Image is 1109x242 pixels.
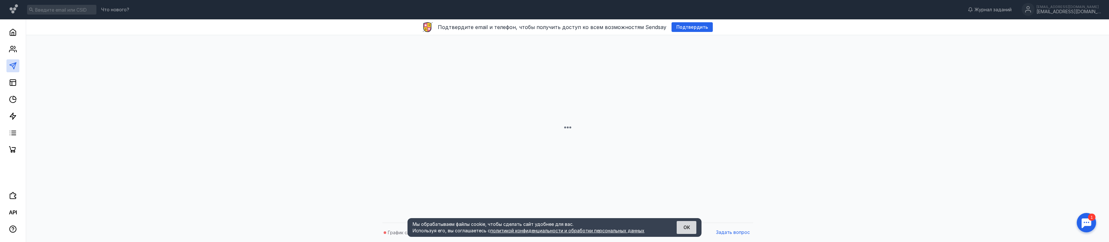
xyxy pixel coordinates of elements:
button: ОК [677,221,696,234]
div: 1 [15,4,22,11]
span: Что нового? [101,7,129,12]
span: Задать вопрос [716,230,750,235]
div: Мы обрабатываем файлы cookie, чтобы сделать сайт удобнее для вас. Используя его, вы соглашаетесь c [413,221,661,234]
a: политикой конфиденциальности и обработки персональных данных [490,228,644,233]
span: Журнал заданий [975,6,1012,13]
span: Подтвердите email и телефон, чтобы получить доступ ко всем возможностям Sendsay [438,24,666,30]
span: Подтвердить [676,25,708,30]
button: Подтвердить [672,22,713,32]
input: Введите email или CSID [27,5,96,15]
a: Что нового? [98,7,132,12]
div: [EMAIL_ADDRESS][DOMAIN_NAME] [1036,5,1101,9]
a: Журнал заданий [965,6,1015,13]
div: [EMAIL_ADDRESS][DOMAIN_NAME] [1036,9,1101,15]
span: График службы поддержки: пн-чт — с 8 до 19, пт — с 8 до 18, сб-вс — с 10 до 18 (мск) [388,230,582,235]
button: Задать вопрос [713,228,753,237]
